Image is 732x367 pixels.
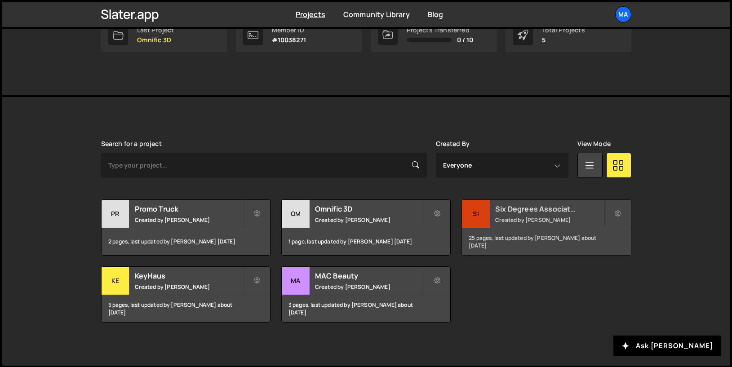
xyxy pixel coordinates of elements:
[101,18,227,52] a: Last Project Omnific 3D
[542,27,585,34] div: Total Projects
[101,153,427,178] input: Type your project...
[135,271,243,281] h2: KeyHaus
[137,36,174,44] p: Omnific 3D
[315,271,423,281] h2: MAC Beauty
[282,200,310,228] div: Om
[462,200,490,228] div: Si
[457,36,474,44] span: 0 / 10
[407,27,474,34] div: Projects Transferred
[461,199,631,256] a: Si Six Degrees Associates Created by [PERSON_NAME] 25 pages, last updated by [PERSON_NAME] about ...
[135,216,243,224] small: Created by [PERSON_NAME]
[282,228,450,255] div: 1 page, last updated by [PERSON_NAME] [DATE]
[343,9,410,19] a: Community Library
[577,140,611,147] label: View Mode
[135,204,243,214] h2: Promo Truck
[281,266,451,323] a: MA MAC Beauty Created by [PERSON_NAME] 3 pages, last updated by [PERSON_NAME] about [DATE]
[315,216,423,224] small: Created by [PERSON_NAME]
[102,228,270,255] div: 2 pages, last updated by [PERSON_NAME] [DATE]
[296,9,325,19] a: Projects
[135,283,243,291] small: Created by [PERSON_NAME]
[272,27,306,34] div: Member ID
[101,140,162,147] label: Search for a project
[102,295,270,322] div: 5 pages, last updated by [PERSON_NAME] about [DATE]
[615,6,631,22] a: Ma
[281,199,451,256] a: Om Omnific 3D Created by [PERSON_NAME] 1 page, last updated by [PERSON_NAME] [DATE]
[428,9,444,19] a: Blog
[101,199,271,256] a: Pr Promo Truck Created by [PERSON_NAME] 2 pages, last updated by [PERSON_NAME] [DATE]
[495,204,603,214] h2: Six Degrees Associates
[542,36,585,44] p: 5
[613,336,721,356] button: Ask [PERSON_NAME]
[282,295,450,322] div: 3 pages, last updated by [PERSON_NAME] about [DATE]
[137,27,174,34] div: Last Project
[102,267,130,295] div: Ke
[282,267,310,295] div: MA
[462,228,630,255] div: 25 pages, last updated by [PERSON_NAME] about [DATE]
[495,216,603,224] small: Created by [PERSON_NAME]
[101,266,271,323] a: Ke KeyHaus Created by [PERSON_NAME] 5 pages, last updated by [PERSON_NAME] about [DATE]
[315,283,423,291] small: Created by [PERSON_NAME]
[102,200,130,228] div: Pr
[315,204,423,214] h2: Omnific 3D
[436,140,470,147] label: Created By
[272,36,306,44] p: #10038271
